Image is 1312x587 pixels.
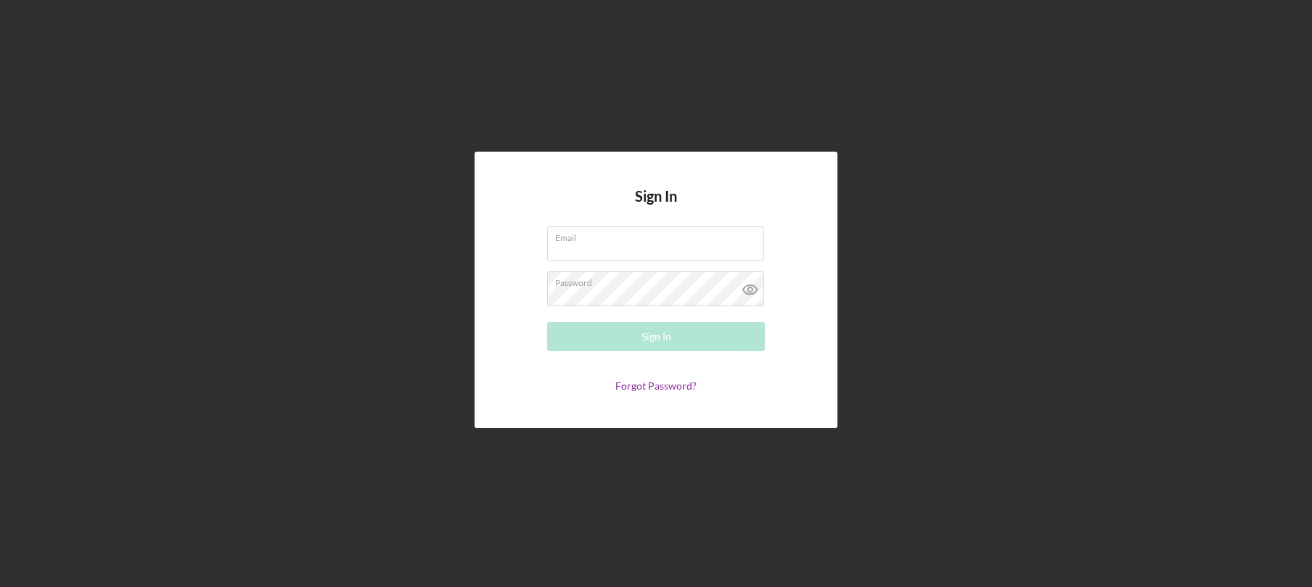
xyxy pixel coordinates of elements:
[615,379,697,392] a: Forgot Password?
[555,272,764,288] label: Password
[547,322,765,351] button: Sign In
[635,188,677,226] h4: Sign In
[641,322,671,351] div: Sign In
[555,227,764,243] label: Email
